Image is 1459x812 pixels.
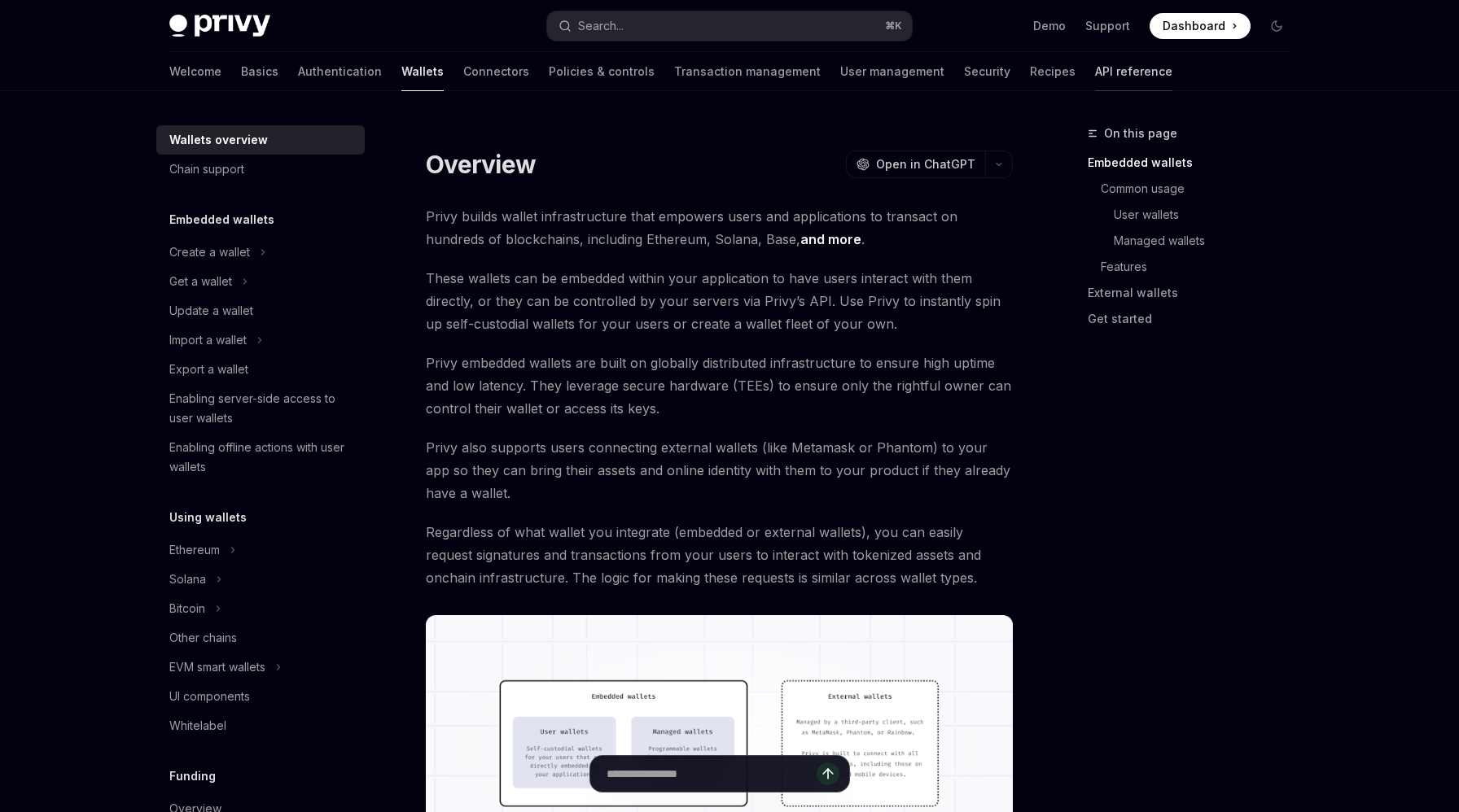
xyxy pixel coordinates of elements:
[156,653,365,682] button: EVM smart wallets
[169,242,250,262] div: Create a wallet
[1095,52,1172,91] a: API reference
[674,52,821,91] a: Transaction management
[578,16,624,36] div: Search...
[156,433,365,482] a: Enabling offline actions with user wallets
[156,267,365,296] button: Get a wallet
[156,155,365,184] a: Chain support
[169,716,226,736] div: Whitelabel
[426,351,1013,420] span: Privy embedded wallets are built on globally distributed infrastructure to ensure high uptime and...
[156,565,365,594] button: Solana
[426,205,1013,251] span: Privy builds wallet infrastructure that empowers users and applications to transact on hundreds o...
[1104,124,1177,143] span: On this page
[800,231,861,248] a: and more
[1088,150,1303,176] a: Embedded wallets
[156,384,365,433] a: Enabling server-side access to user wallets
[1088,306,1303,332] a: Get started
[1150,13,1251,39] a: Dashboard
[1085,18,1130,34] a: Support
[169,570,206,589] div: Solana
[169,599,205,618] div: Bitcoin
[169,272,232,291] div: Get a wallet
[156,296,365,325] a: Update a wallet
[169,438,355,477] div: Enabling offline actions with user wallets
[1033,18,1066,34] a: Demo
[169,301,253,321] div: Update a wallet
[156,682,365,711] a: UI components
[156,711,365,740] a: Whitelabel
[1264,13,1290,39] button: Toggle dark mode
[169,628,237,648] div: Other chains
[1088,280,1303,306] a: External wallets
[156,355,365,384] a: Export a wallet
[169,130,268,150] div: Wallets overview
[607,756,817,792] input: Ask a question...
[169,15,270,37] img: dark logo
[169,389,355,428] div: Enabling server-side access to user wallets
[169,766,216,786] h5: Funding
[885,20,902,33] span: ⌘ K
[846,151,985,178] button: Open in ChatGPT
[156,594,365,623] button: Bitcoin
[1088,176,1303,202] a: Common usage
[426,150,536,179] h1: Overview
[840,52,944,91] a: User management
[1030,52,1076,91] a: Recipes
[547,11,912,41] button: Search...⌘K
[1088,254,1303,280] a: Features
[169,52,221,91] a: Welcome
[156,535,365,565] button: Ethereum
[964,52,1010,91] a: Security
[169,330,247,350] div: Import a wallet
[876,156,975,172] span: Open in ChatGPT
[817,762,839,785] button: Send message
[549,52,655,91] a: Policies & controls
[1163,18,1225,34] span: Dashboard
[169,687,250,706] div: UI components
[169,210,274,229] h5: Embedded wallets
[426,436,1013,504] span: Privy also supports users connecting external wallets (like Metamask or Phantom) to your app so t...
[169,360,248,379] div: Export a wallet
[156,325,365,355] button: Import a wallet
[298,52,382,91] a: Authentication
[169,159,244,179] div: Chain support
[241,52,278,91] a: Basics
[426,267,1013,335] span: These wallets can be embedded within your application to have users interact with them directly, ...
[1088,228,1303,254] a: Managed wallets
[463,52,529,91] a: Connectors
[169,657,265,677] div: EVM smart wallets
[156,623,365,653] a: Other chains
[156,238,365,267] button: Create a wallet
[426,521,1013,589] span: Regardless of what wallet you integrate (embedded or external wallets), you can easily request si...
[169,508,247,527] h5: Using wallets
[401,52,444,91] a: Wallets
[1088,202,1303,228] a: User wallets
[169,540,220,560] div: Ethereum
[156,125,365,155] a: Wallets overview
